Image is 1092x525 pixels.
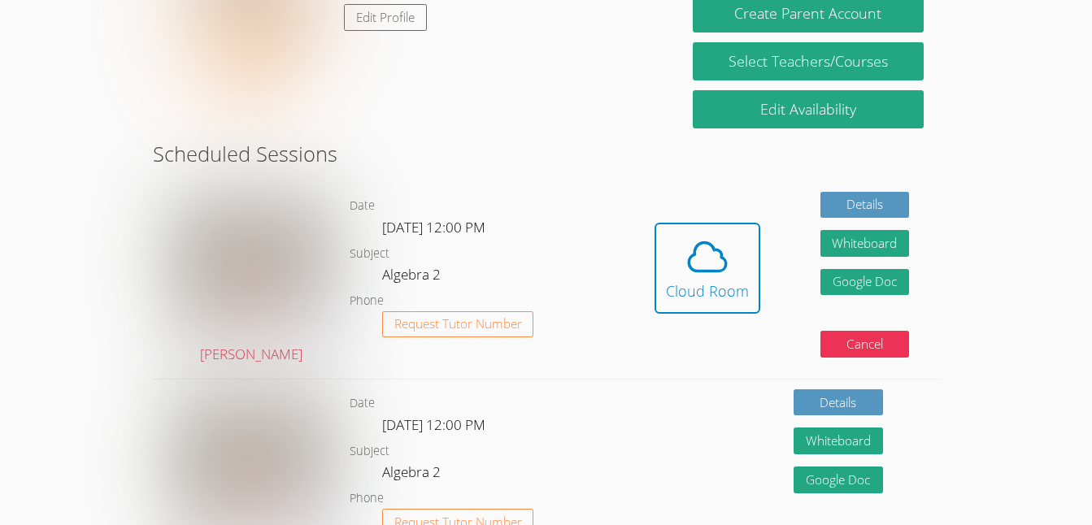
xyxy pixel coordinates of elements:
[350,244,389,264] dt: Subject
[820,192,910,219] a: Details
[382,311,534,338] button: Request Tutor Number
[820,269,910,296] a: Google Doc
[820,331,910,358] button: Cancel
[666,280,749,302] div: Cloud Room
[382,263,444,291] dd: Algebra 2
[693,42,924,80] a: Select Teachers/Courses
[394,318,522,330] span: Request Tutor Number
[153,138,939,169] h2: Scheduled Sessions
[350,488,384,509] dt: Phone
[344,4,427,31] a: Edit Profile
[350,291,384,311] dt: Phone
[382,461,444,488] dd: Algebra 2
[350,196,375,216] dt: Date
[177,195,325,336] img: avatar.png
[794,427,883,454] button: Whiteboard
[382,415,485,434] span: [DATE] 12:00 PM
[794,389,883,416] a: Details
[350,441,389,462] dt: Subject
[177,195,325,366] a: [PERSON_NAME]
[820,230,910,257] button: Whiteboard
[655,223,760,314] button: Cloud Room
[382,218,485,236] span: [DATE] 12:00 PM
[693,90,924,128] a: Edit Availability
[350,393,375,414] dt: Date
[794,466,883,493] a: Google Doc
